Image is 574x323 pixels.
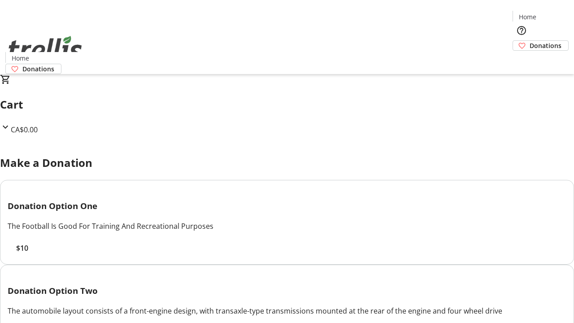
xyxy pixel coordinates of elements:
span: Donations [530,41,561,50]
button: $10 [8,243,36,253]
a: Donations [5,64,61,74]
a: Home [6,53,35,63]
button: Cart [513,51,531,69]
span: $10 [16,243,28,253]
h3: Donation Option One [8,200,566,212]
a: Donations [513,40,569,51]
span: Donations [22,64,54,74]
h3: Donation Option Two [8,284,566,297]
img: Orient E2E Organization YOan2mhPVT's Logo [5,26,85,71]
button: Help [513,22,531,39]
span: CA$0.00 [11,125,38,135]
span: Home [12,53,29,63]
div: The Football Is Good For Training And Recreational Purposes [8,221,566,231]
div: The automobile layout consists of a front-engine design, with transaxle-type transmissions mounte... [8,306,566,316]
span: Home [519,12,536,22]
a: Home [513,12,542,22]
